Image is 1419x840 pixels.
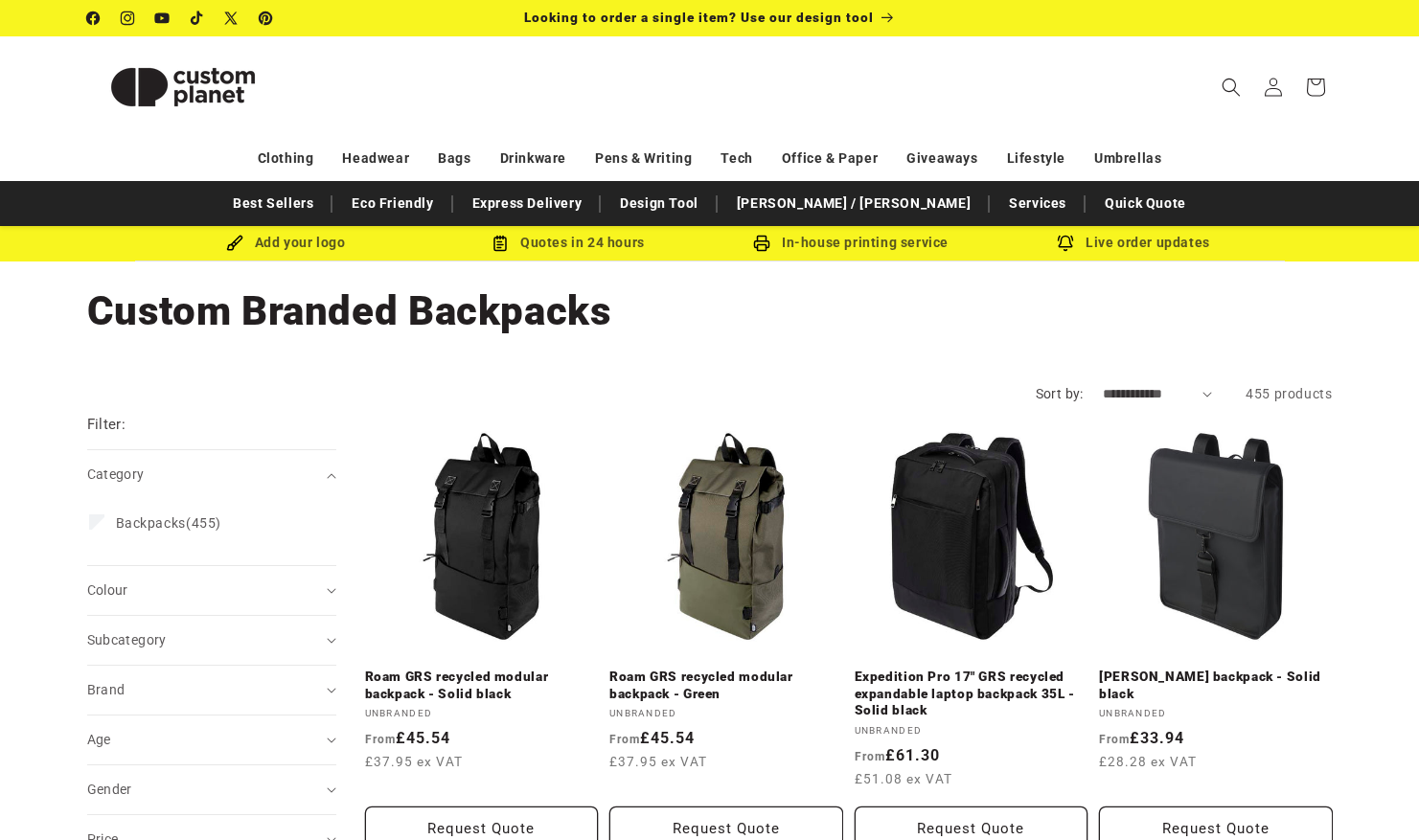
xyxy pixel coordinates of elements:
a: Drinkware [500,142,566,175]
span: Category [87,466,145,482]
span: (455) [116,514,221,532]
summary: Age (0 selected) [87,715,336,764]
img: Order Updates Icon [492,235,509,252]
a: Office & Paper [782,142,878,175]
summary: Gender (0 selected) [87,765,336,814]
span: Brand [87,682,126,697]
span: Backpacks [116,515,186,531]
a: Express Delivery [463,187,592,220]
a: Umbrellas [1094,142,1161,175]
img: Order updates [1057,235,1074,252]
span: Looking to order a single item? Use our design tool [524,10,874,25]
a: Lifestyle [1007,142,1065,175]
img: Brush Icon [226,235,243,252]
a: Giveaways [906,142,977,175]
a: Roam GRS recycled modular backpack - Green [609,669,843,702]
summary: Subcategory (0 selected) [87,616,336,665]
span: Age [87,732,111,747]
div: Live order updates [993,231,1275,255]
a: [PERSON_NAME] backpack - Solid black [1099,669,1333,702]
div: In-house printing service [710,231,993,255]
a: Bags [438,142,470,175]
a: Eco Friendly [342,187,443,220]
span: Colour [87,582,128,598]
a: [PERSON_NAME] / [PERSON_NAME] [727,187,980,220]
img: In-house printing [753,235,770,252]
summary: Brand (0 selected) [87,666,336,715]
h2: Filter: [87,414,126,436]
span: Gender [87,782,132,797]
a: Design Tool [610,187,708,220]
span: 455 products [1246,386,1332,401]
img: Custom Planet [87,44,279,130]
span: Subcategory [87,632,167,647]
a: Quick Quote [1095,187,1196,220]
a: Pens & Writing [595,142,692,175]
summary: Colour (0 selected) [87,566,336,615]
h1: Custom Branded Backpacks [87,285,1333,337]
a: Roam GRS recycled modular backpack - Solid black [365,669,599,702]
a: Tech [721,142,752,175]
label: Sort by: [1036,386,1084,401]
a: Best Sellers [223,187,323,220]
summary: Search [1210,66,1252,108]
a: Services [999,187,1076,220]
summary: Category (0 selected) [87,450,336,499]
a: Clothing [258,142,314,175]
div: Add your logo [145,231,427,255]
a: Headwear [342,142,409,175]
a: Expedition Pro 17" GRS recycled expandable laptop backpack 35L - Solid black [855,669,1088,719]
div: Quotes in 24 hours [427,231,710,255]
a: Custom Planet [80,36,286,137]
